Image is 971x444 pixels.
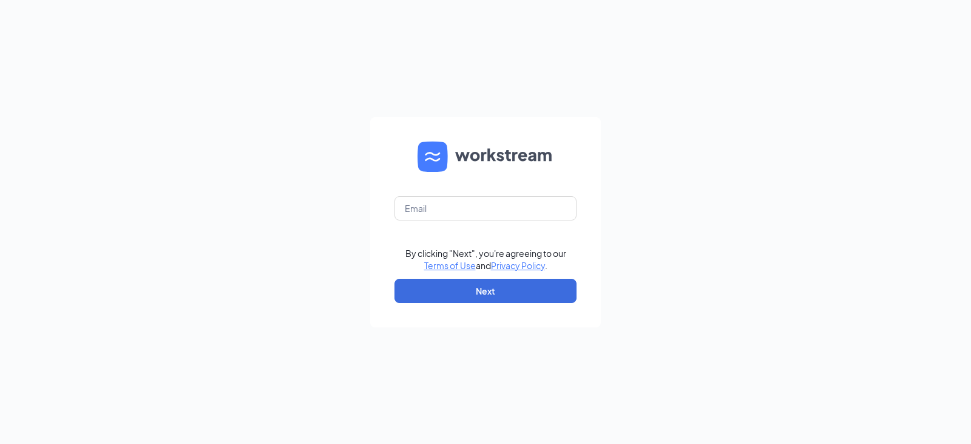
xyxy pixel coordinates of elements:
a: Terms of Use [424,260,476,271]
button: Next [394,279,577,303]
input: Email [394,196,577,220]
div: By clicking "Next", you're agreeing to our and . [405,247,566,272]
img: WS logo and Workstream text [418,142,553,172]
a: Privacy Policy [491,260,545,271]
